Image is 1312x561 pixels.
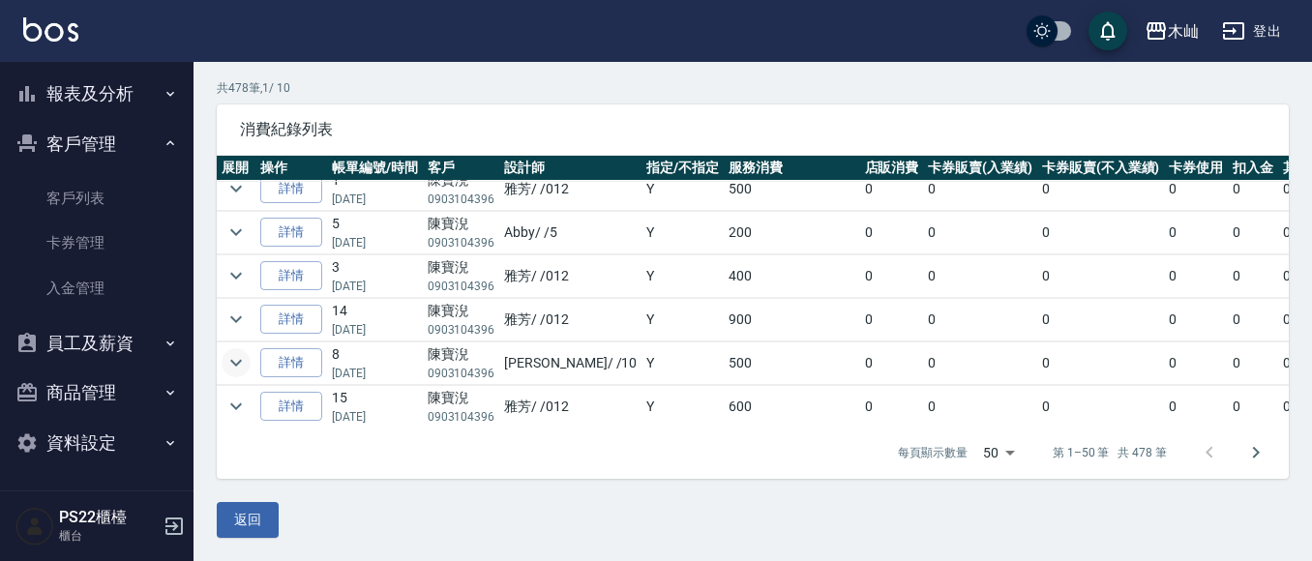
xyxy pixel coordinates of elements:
[8,318,186,369] button: 員工及薪資
[428,365,495,382] p: 0903104396
[1228,156,1278,181] th: 扣入金
[641,156,724,181] th: 指定/不指定
[222,305,251,334] button: expand row
[1037,254,1165,297] td: 0
[898,444,968,461] p: 每頁顯示數量
[860,254,924,297] td: 0
[1228,167,1278,210] td: 0
[860,298,924,340] td: 0
[260,261,322,291] a: 詳情
[641,341,724,384] td: Y
[428,234,495,251] p: 0903104396
[724,298,859,340] td: 900
[1037,167,1165,210] td: 0
[1037,341,1165,384] td: 0
[1037,385,1165,428] td: 0
[428,321,495,339] p: 0903104396
[217,79,1289,97] p: 共 478 筆, 1 / 10
[428,408,495,426] p: 0903104396
[23,17,78,42] img: Logo
[8,176,186,221] a: 客戶列表
[8,418,186,468] button: 資料設定
[1037,298,1165,340] td: 0
[1228,341,1278,384] td: 0
[724,156,859,181] th: 服務消費
[1214,14,1289,49] button: 登出
[217,156,255,181] th: 展開
[641,167,724,210] td: Y
[332,408,418,426] p: [DATE]
[641,298,724,340] td: Y
[423,211,500,253] td: 陳寶淣
[1037,211,1165,253] td: 0
[222,392,251,421] button: expand row
[327,156,423,181] th: 帳單編號/時間
[1164,211,1228,253] td: 0
[8,69,186,119] button: 報表及分析
[8,266,186,310] a: 入金管理
[240,120,1266,139] span: 消費紀錄列表
[1164,167,1228,210] td: 0
[641,254,724,297] td: Y
[1164,254,1228,297] td: 0
[217,502,279,538] button: 返回
[1164,341,1228,384] td: 0
[327,341,423,384] td: 8
[1053,444,1167,461] p: 第 1–50 筆 共 478 筆
[423,385,500,428] td: 陳寶淣
[255,156,327,181] th: 操作
[1164,298,1228,340] td: 0
[260,218,322,248] a: 詳情
[499,254,641,297] td: 雅芳 / /012
[499,385,641,428] td: 雅芳 / /012
[327,385,423,428] td: 15
[860,167,924,210] td: 0
[59,508,158,527] h5: PS22櫃檯
[1233,429,1279,476] button: Go to next page
[724,385,859,428] td: 600
[724,254,859,297] td: 400
[332,234,418,251] p: [DATE]
[423,298,500,340] td: 陳寶淣
[1164,385,1228,428] td: 0
[327,211,423,253] td: 5
[428,191,495,208] p: 0903104396
[8,368,186,418] button: 商品管理
[260,392,322,422] a: 詳情
[222,218,251,247] button: expand row
[641,211,724,253] td: Y
[860,385,924,428] td: 0
[641,385,724,428] td: Y
[923,167,1037,210] td: 0
[860,211,924,253] td: 0
[499,167,641,210] td: 雅芳 / /012
[332,191,418,208] p: [DATE]
[332,365,418,382] p: [DATE]
[260,348,322,378] a: 詳情
[222,174,251,203] button: expand row
[332,278,418,295] p: [DATE]
[423,156,500,181] th: 客戶
[499,156,641,181] th: 設計師
[423,341,500,384] td: 陳寶淣
[15,507,54,546] img: Person
[327,298,423,340] td: 14
[923,254,1037,297] td: 0
[1228,211,1278,253] td: 0
[1228,254,1278,297] td: 0
[428,278,495,295] p: 0903104396
[724,341,859,384] td: 500
[327,254,423,297] td: 3
[1164,156,1228,181] th: 卡券使用
[499,341,641,384] td: [PERSON_NAME] / /10
[1228,385,1278,428] td: 0
[423,254,500,297] td: 陳寶淣
[1037,156,1165,181] th: 卡券販賣(不入業績)
[8,119,186,169] button: 客戶管理
[499,298,641,340] td: 雅芳 / /012
[1228,298,1278,340] td: 0
[260,174,322,204] a: 詳情
[499,211,641,253] td: Abby / /5
[59,527,158,545] p: 櫃台
[332,321,418,339] p: [DATE]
